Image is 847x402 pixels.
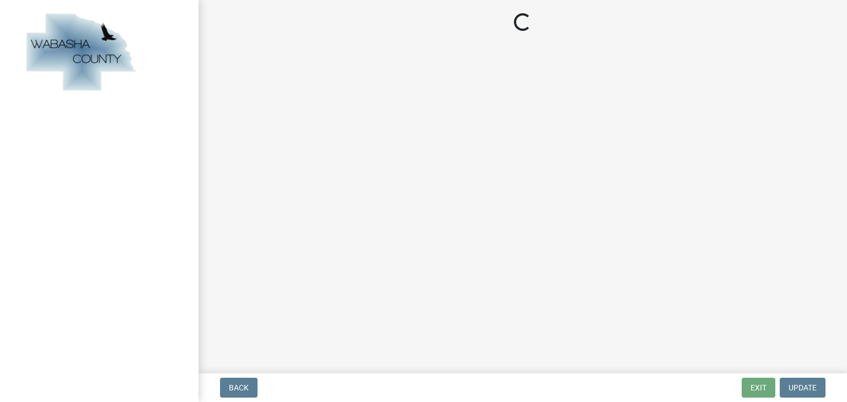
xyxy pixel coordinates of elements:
button: Exit [742,378,775,398]
span: Update [789,383,817,392]
button: Update [780,378,825,398]
img: Wabasha County, Minnesota [22,12,139,94]
button: Back [220,378,258,398]
span: Back [229,383,249,392]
